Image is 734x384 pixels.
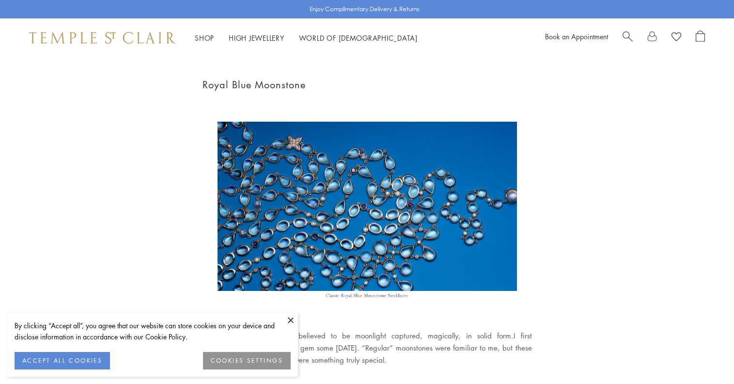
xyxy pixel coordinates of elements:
button: ACCEPT ALL COOKIES [15,352,110,369]
h1: Royal Blue Moonstone [203,77,532,93]
button: COOKIES SETTINGS [203,352,291,369]
a: Open Shopping Bag [696,31,705,45]
a: High JewelleryHigh Jewellery [229,33,284,43]
a: ShopShop [195,33,214,43]
a: View Wishlist [672,31,681,45]
nav: Main navigation [195,32,418,44]
img: Temple St. Clair [29,32,175,44]
a: Search [623,31,633,45]
div: By clicking “Accept all”, you agree that our website can store cookies on your device and disclos... [15,320,291,342]
div: Blue moonstone was once believed to be moonlight captured, magically, in solid form.I first encou... [203,330,532,366]
p: Enjoy Complimentary Delivery & Returns [310,4,420,14]
a: Book an Appointment [545,32,608,41]
a: World of [DEMOGRAPHIC_DATA]World of [DEMOGRAPHIC_DATA] [299,33,418,43]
